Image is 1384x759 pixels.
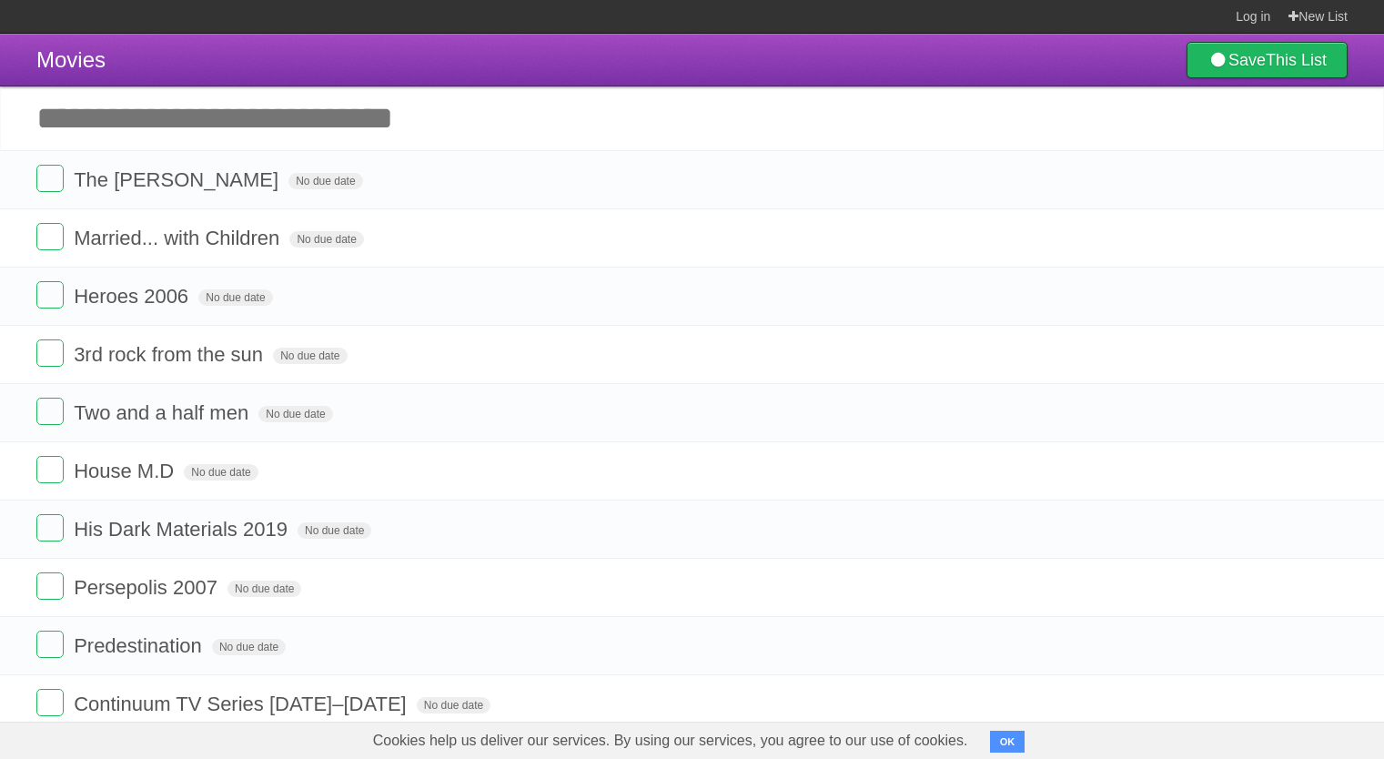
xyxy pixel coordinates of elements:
span: Cookies help us deliver our services. By using our services, you agree to our use of cookies. [355,723,986,759]
label: Done [36,689,64,716]
label: Done [36,223,64,250]
label: Done [36,281,64,309]
span: No due date [198,289,272,306]
span: No due date [184,464,258,481]
span: House M.D [74,460,178,482]
span: No due date [227,581,301,597]
span: Heroes 2006 [74,285,193,308]
a: SaveThis List [1187,42,1348,78]
span: Persepolis 2007 [74,576,222,599]
label: Done [36,456,64,483]
label: Done [36,339,64,367]
label: Done [36,631,64,658]
span: No due date [273,348,347,364]
span: No due date [289,231,363,248]
span: No due date [288,173,362,189]
span: No due date [212,639,286,655]
button: OK [990,731,1025,753]
span: 3rd rock from the sun [74,343,268,366]
b: This List [1266,51,1327,69]
label: Done [36,398,64,425]
span: Two and a half men [74,401,253,424]
label: Done [36,514,64,541]
span: His Dark Materials 2019 [74,518,292,541]
span: Predestination [74,634,207,657]
span: No due date [298,522,371,539]
label: Done [36,572,64,600]
span: Movies [36,47,106,72]
span: Continuum TV Series [DATE]–[DATE] [74,693,411,715]
label: Done [36,165,64,192]
span: No due date [258,406,332,422]
span: No due date [417,697,490,713]
span: The [PERSON_NAME] [74,168,283,191]
span: Married... with Children [74,227,284,249]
